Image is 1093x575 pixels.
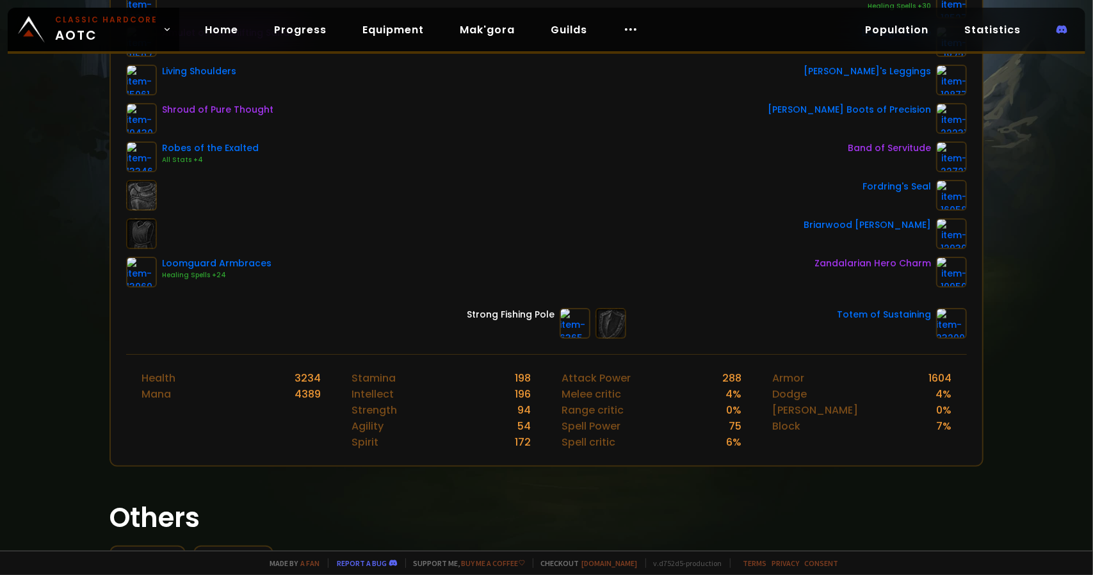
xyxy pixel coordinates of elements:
[936,103,967,134] img: item-22231
[162,257,271,270] div: Loomguard Armbraces
[301,558,320,568] a: a fan
[772,386,807,402] div: Dodge
[562,418,621,434] div: Spell Power
[515,434,531,450] div: 172
[936,142,967,172] img: item-22721
[936,308,967,339] img: item-23200
[582,558,638,568] a: [DOMAIN_NAME]
[768,103,931,117] div: [PERSON_NAME] Boots of Precision
[126,65,157,95] img: item-15061
[743,558,767,568] a: Terms
[8,8,179,51] a: Classic HardcoreAOTC
[562,434,616,450] div: Spell critic
[405,558,525,568] span: Support me,
[126,257,157,287] img: item-13969
[954,17,1031,43] a: Statistics
[805,558,839,568] a: Consent
[162,103,273,117] div: Shroud of Pure Thought
[337,558,387,568] a: Report a bug
[295,386,321,402] div: 4389
[55,14,158,45] span: AOTC
[729,418,741,434] div: 75
[195,17,248,43] a: Home
[726,434,741,450] div: 6 %
[162,155,259,165] div: All Stats +4
[515,386,531,402] div: 196
[352,418,384,434] div: Agility
[936,180,967,211] img: item-16058
[936,418,951,434] div: 7 %
[126,103,157,134] img: item-19430
[772,402,858,418] div: [PERSON_NAME]
[518,402,531,418] div: 94
[142,386,171,402] div: Mana
[772,370,804,386] div: Armor
[518,418,531,434] div: 54
[772,418,800,434] div: Block
[540,17,597,43] a: Guilds
[862,180,931,193] div: Fordring's Seal
[725,386,741,402] div: 4 %
[295,370,321,386] div: 3234
[936,257,967,287] img: item-19950
[263,558,320,568] span: Made by
[855,17,939,43] a: Population
[772,558,800,568] a: Privacy
[804,218,931,232] div: Briarwood [PERSON_NAME]
[449,17,525,43] a: Mak'gora
[848,142,931,155] div: Band of Servitude
[462,558,525,568] a: Buy me a coffee
[936,402,951,418] div: 0 %
[352,434,378,450] div: Spirit
[264,17,337,43] a: Progress
[562,402,624,418] div: Range critic
[55,14,158,26] small: Classic Hardcore
[109,498,984,538] h1: Others
[928,370,951,386] div: 1604
[126,142,157,172] img: item-13346
[936,218,967,249] img: item-12930
[645,558,722,568] span: v. d752d5 - production
[515,370,531,386] div: 198
[352,386,394,402] div: Intellect
[936,65,967,95] img: item-19877
[162,65,236,78] div: Living Shoulders
[162,142,259,155] div: Robes of the Exalted
[560,308,590,339] img: item-6365
[142,370,175,386] div: Health
[814,257,931,270] div: Zandalarian Hero Charm
[722,370,741,386] div: 288
[162,270,271,280] div: Healing Spells +24
[352,402,397,418] div: Strength
[837,308,931,321] div: Totem of Sustaining
[562,386,622,402] div: Melee critic
[352,370,396,386] div: Stamina
[935,386,951,402] div: 4 %
[562,370,631,386] div: Attack Power
[804,65,931,78] div: [PERSON_NAME]'s Leggings
[352,17,434,43] a: Equipment
[467,308,555,321] div: Strong Fishing Pole
[726,402,741,418] div: 0 %
[533,558,638,568] span: Checkout
[825,1,931,12] div: Healing Spells +30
